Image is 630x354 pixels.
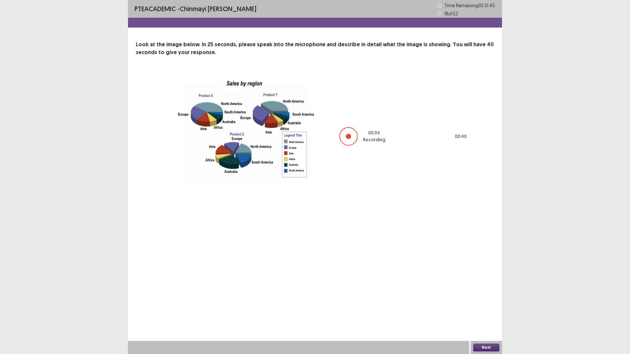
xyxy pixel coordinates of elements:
p: 00 : 40 [455,133,467,140]
p: Look at the image below. In 25 seconds, please speak into the microphone and describe in detail w... [136,41,494,56]
p: Recording [363,136,385,143]
p: 18 of 32 [444,10,458,17]
img: image-description [162,72,326,201]
span: PTE academic [135,5,176,13]
button: Next [473,344,499,351]
p: 00 : 34 [368,129,380,136]
p: - Chinmayi [PERSON_NAME] [135,4,256,14]
p: Time Remaining 00 : 31 : 43 [444,2,495,9]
